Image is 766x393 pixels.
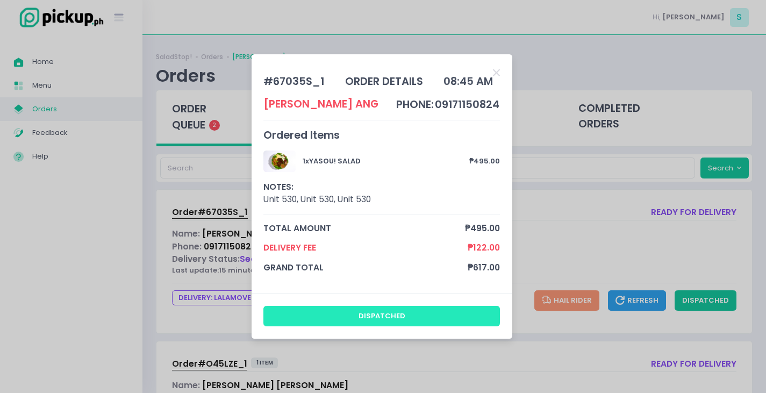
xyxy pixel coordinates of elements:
div: 08:45 AM [443,74,493,89]
span: ₱617.00 [468,261,500,274]
div: [PERSON_NAME] Ang [263,96,378,112]
span: Delivery Fee [263,241,468,254]
button: Close [493,67,500,77]
div: order details [345,74,423,89]
span: ₱495.00 [465,222,500,234]
div: Ordered Items [263,127,500,143]
td: phone: [396,96,434,113]
span: 09171150824 [435,97,499,112]
span: ₱122.00 [468,241,500,254]
div: # 67035S_1 [263,74,324,89]
button: dispatched [263,306,500,326]
span: grand total [263,261,468,274]
span: total amount [263,222,465,234]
